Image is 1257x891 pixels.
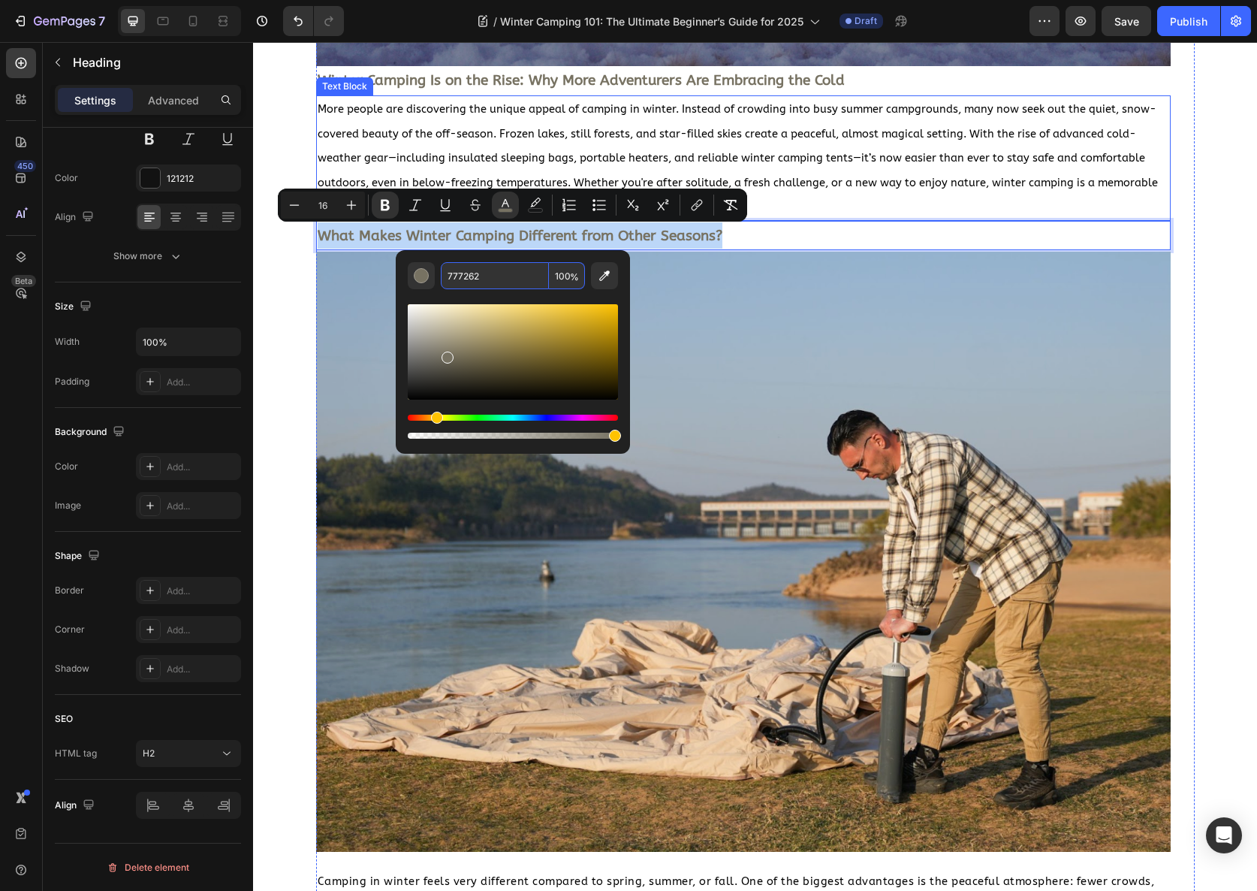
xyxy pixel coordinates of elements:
[55,662,89,675] div: Shadow
[167,500,237,513] div: Add...
[148,92,199,108] p: Advanced
[55,546,103,566] div: Shape
[107,859,189,877] div: Delete element
[167,624,237,637] div: Add...
[167,461,237,474] div: Add...
[167,376,237,389] div: Add...
[855,14,877,28] span: Draft
[55,584,84,597] div: Border
[11,275,36,287] div: Beta
[1157,6,1220,36] button: Publish
[1114,15,1139,28] span: Save
[113,249,183,264] div: Show more
[55,375,89,388] div: Padding
[137,328,240,355] input: Auto
[74,92,116,108] p: Settings
[55,796,98,816] div: Align
[55,460,78,473] div: Color
[500,14,803,29] span: Winter Camping 101: The Ultimate Beginner’s Guide for 2025
[73,53,235,71] p: Heading
[1170,14,1207,29] div: Publish
[570,269,579,285] span: %
[55,171,78,185] div: Color
[6,6,112,36] button: 7
[55,499,81,512] div: Image
[65,833,902,866] span: Camping in winter feels very different compared to spring, summer, or fall. One of the biggest ad...
[136,740,241,767] button: H2
[278,189,747,222] div: Editor contextual toolbar
[55,207,97,228] div: Align
[55,623,85,636] div: Corner
[1102,6,1151,36] button: Save
[55,856,241,880] button: Delete element
[167,663,237,676] div: Add...
[143,748,155,759] span: H2
[98,12,105,30] p: 7
[55,422,128,442] div: Background
[55,297,95,317] div: Size
[1206,817,1242,853] div: Open Intercom Messenger
[14,160,36,172] div: 450
[55,243,241,270] button: Show more
[167,584,237,598] div: Add...
[167,172,237,186] div: 121212
[493,14,497,29] span: /
[55,712,73,726] div: SEO
[441,262,549,289] input: E.g FFFFFF
[283,6,344,36] div: Undo/Redo
[408,415,618,421] div: Hue
[55,747,97,760] div: HTML tag
[253,42,1257,891] iframe: Design area
[55,335,80,349] div: Width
